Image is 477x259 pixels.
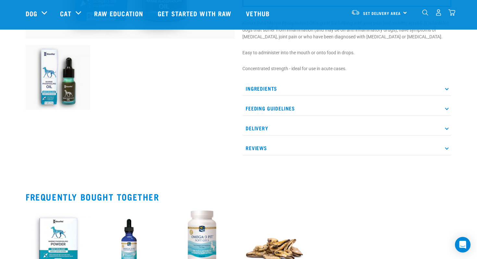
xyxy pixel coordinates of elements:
img: OI Lfront 1024x1024 [26,45,90,110]
a: Raw Education [88,0,151,26]
img: user.png [435,9,442,16]
a: Cat [60,8,71,18]
img: home-icon@2x.png [448,9,455,16]
span: Set Delivery Area [363,12,401,14]
img: home-icon-1@2x.png [422,9,428,16]
h2: Frequently bought together [26,192,451,202]
p: Reviews [242,141,451,155]
p: Concentrated strength - ideal for use in acute cases. [242,65,451,72]
a: Get started with Raw [151,0,239,26]
a: Dog [26,8,37,18]
img: van-moving.png [351,9,360,15]
div: Open Intercom Messenger [455,237,471,253]
p: Delivery [242,121,451,136]
p: Ingredients [242,81,451,96]
p: Easy to administer into the mouth or onto food in drops. [242,49,451,56]
p: Korure Pets Marine Phospholipid Oil is great for helping with joint pain and mobility in pets. It... [242,20,451,40]
a: Vethub [239,0,278,26]
p: Feeding Guidelines [242,101,451,116]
